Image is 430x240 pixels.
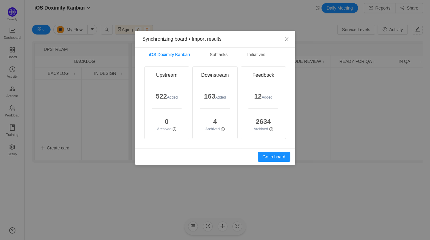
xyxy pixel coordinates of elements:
small: Added [215,95,226,100]
div: Subtasks [205,48,233,62]
div: Initiatives [242,48,270,62]
div: 4 [200,116,230,132]
i: icon: close [284,37,289,42]
button: Go to board [258,152,290,162]
div: Synchronizing board • Import results [142,36,288,43]
small: Archived [205,127,220,132]
div: 12 [248,91,278,101]
small: Added [262,95,272,100]
small: Archived [157,127,171,132]
div: 522 [152,91,182,101]
button: Close [278,31,295,48]
i: icon: info-circle [269,127,273,131]
div: iOS Doximity Kanban [144,48,195,62]
i: icon: info-circle [173,127,176,131]
div: Feedback [248,67,278,84]
div: Downstream [200,67,230,84]
div: 2634 [248,116,278,132]
div: Upstream [152,67,182,84]
i: icon: info-circle [221,127,225,131]
div: 0 [152,116,182,132]
div: 163 [200,91,230,101]
small: Added [167,95,178,100]
small: Archived [254,127,268,132]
